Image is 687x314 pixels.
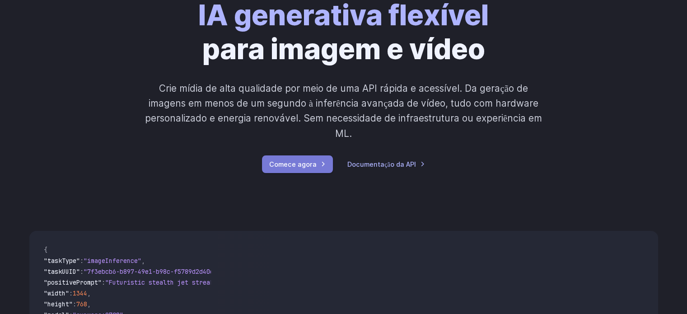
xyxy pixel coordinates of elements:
span: : [80,267,84,276]
span: "taskType" [44,257,80,265]
font: Comece agora [269,160,317,168]
span: , [141,257,145,265]
font: para imagem e vídeo [202,32,485,66]
span: , [87,300,91,308]
span: : [73,300,76,308]
span: "7f3ebcb6-b897-49e1-b98c-f5789d2d40d7" [84,267,221,276]
span: "width" [44,289,69,297]
font: Documentação da API [347,160,416,168]
span: "positivePrompt" [44,278,102,286]
span: "Futuristic stealth jet streaking through a neon-lit cityscape with glowing purple exhaust" [105,278,434,286]
font: Crie mídia de alta qualidade por meio de uma API rápida e acessível. Da geração de imagens em men... [145,83,542,139]
span: { [44,246,47,254]
span: "height" [44,300,73,308]
span: 1344 [73,289,87,297]
span: 768 [76,300,87,308]
span: , [87,289,91,297]
a: Comece agora [262,155,333,173]
span: "imageInference" [84,257,141,265]
span: "taskUUID" [44,267,80,276]
span: : [69,289,73,297]
a: Documentação da API [347,159,425,169]
span: : [80,257,84,265]
span: : [102,278,105,286]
